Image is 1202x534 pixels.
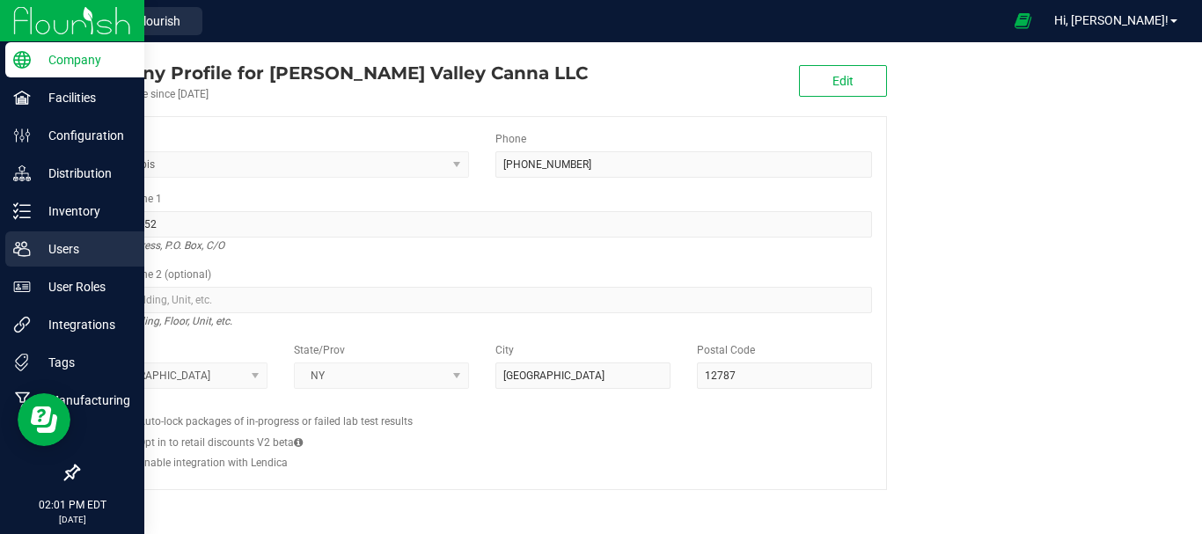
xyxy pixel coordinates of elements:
[1054,13,1169,27] span: Hi, [PERSON_NAME]!
[31,314,136,335] p: Integrations
[18,393,70,446] iframe: Resource center
[138,455,288,471] label: Enable integration with Lendica
[8,513,136,526] p: [DATE]
[13,89,31,106] inline-svg: Facilities
[13,202,31,220] inline-svg: Inventory
[495,342,514,358] label: City
[31,163,136,184] p: Distribution
[77,60,588,86] div: Hudson Valley Canna LLC
[31,49,136,70] p: Company
[92,211,872,238] input: Address
[31,201,136,222] p: Inventory
[92,402,872,413] h2: Configs
[13,240,31,258] inline-svg: Users
[495,362,671,389] input: City
[495,151,872,178] input: (123) 456-7890
[138,413,413,429] label: Auto-lock packages of in-progress or failed lab test results
[13,51,31,69] inline-svg: Company
[31,125,136,146] p: Configuration
[495,131,526,147] label: Phone
[1003,4,1043,38] span: Open Ecommerce Menu
[13,165,31,182] inline-svg: Distribution
[92,311,232,332] i: Suite, Building, Floor, Unit, etc.
[799,65,887,97] button: Edit
[13,278,31,296] inline-svg: User Roles
[13,127,31,144] inline-svg: Configuration
[294,342,345,358] label: State/Prov
[13,391,31,409] inline-svg: Manufacturing
[31,352,136,373] p: Tags
[697,342,755,358] label: Postal Code
[31,390,136,411] p: Manufacturing
[13,354,31,371] inline-svg: Tags
[138,435,303,450] label: Opt in to retail discounts V2 beta
[8,497,136,513] p: 02:01 PM EDT
[31,87,136,108] p: Facilities
[13,316,31,333] inline-svg: Integrations
[92,235,224,256] i: Street address, P.O. Box, C/O
[92,267,211,282] label: Address Line 2 (optional)
[92,287,872,313] input: Suite, Building, Unit, etc.
[697,362,872,389] input: Postal Code
[31,238,136,260] p: Users
[31,276,136,297] p: User Roles
[832,74,854,88] span: Edit
[77,86,588,102] div: Account active since [DATE]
